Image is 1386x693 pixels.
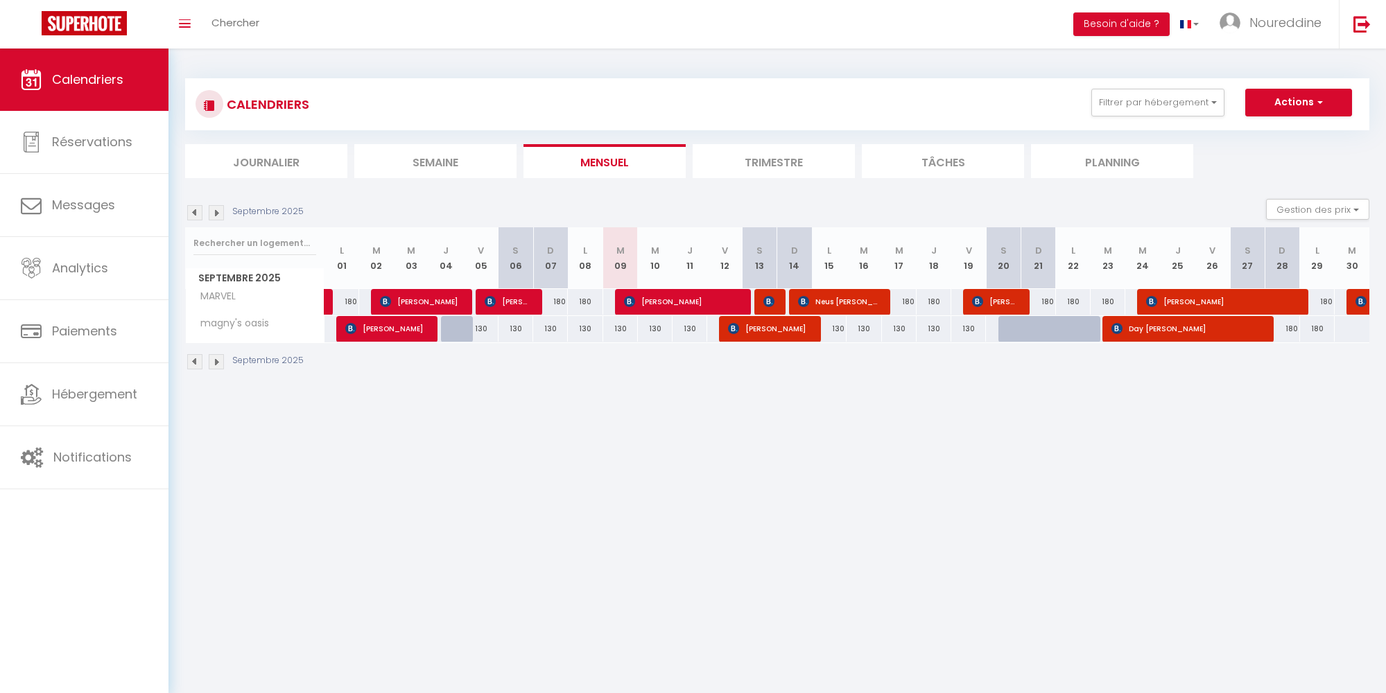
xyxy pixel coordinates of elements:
abbr: M [407,244,415,257]
span: MARVEL [188,289,240,304]
div: 130 [464,316,499,342]
div: 180 [882,289,917,315]
abbr: M [1138,244,1147,257]
div: 180 [1056,289,1091,315]
th: 11 [673,227,707,289]
abbr: J [931,244,937,257]
div: 180 [1300,316,1335,342]
img: ... [1220,12,1240,33]
abbr: L [827,244,831,257]
th: 28 [1265,227,1299,289]
div: 130 [673,316,707,342]
th: 09 [603,227,638,289]
input: Rechercher un logement... [193,231,316,256]
h3: CALENDRIERS [223,89,309,120]
th: 08 [568,227,603,289]
th: 02 [359,227,394,289]
th: 10 [638,227,673,289]
th: 16 [847,227,881,289]
abbr: J [1175,244,1181,257]
span: [PERSON_NAME] [345,315,426,342]
div: 130 [917,316,951,342]
abbr: M [860,244,868,257]
th: 13 [743,227,777,289]
div: 180 [1300,289,1335,315]
span: [PERSON_NAME] [972,288,1019,315]
li: Journalier [185,144,347,178]
abbr: M [895,244,903,257]
abbr: S [1245,244,1251,257]
abbr: S [756,244,763,257]
span: [PERSON_NAME] [485,288,531,315]
abbr: M [1104,244,1112,257]
span: Réservations [52,133,132,150]
th: 24 [1125,227,1160,289]
th: 01 [324,227,359,289]
div: 130 [533,316,568,342]
div: 180 [568,289,603,315]
abbr: V [966,244,972,257]
button: Gestion des prix [1266,199,1369,220]
abbr: L [1071,244,1075,257]
th: 26 [1195,227,1230,289]
th: 03 [394,227,428,289]
div: 130 [882,316,917,342]
span: Calendriers [52,71,123,88]
div: 180 [533,289,568,315]
abbr: M [651,244,659,257]
span: Notifications [53,448,132,466]
th: 25 [1161,227,1195,289]
p: Septembre 2025 [232,354,304,367]
th: 19 [951,227,986,289]
div: 130 [847,316,881,342]
span: [PERSON_NAME] [1146,288,1297,315]
th: 20 [986,227,1021,289]
div: 130 [638,316,673,342]
li: Semaine [354,144,517,178]
div: 130 [499,316,533,342]
button: Filtrer par hébergement [1091,89,1224,116]
abbr: M [372,244,381,257]
th: 12 [707,227,742,289]
th: 21 [1021,227,1056,289]
span: Analytics [52,259,108,277]
th: 07 [533,227,568,289]
span: [PERSON_NAME] [763,288,775,315]
abbr: M [616,244,625,257]
abbr: V [722,244,728,257]
div: 180 [1021,289,1056,315]
div: 180 [1265,316,1299,342]
button: Besoin d'aide ? [1073,12,1170,36]
abbr: V [478,244,484,257]
abbr: D [547,244,554,257]
abbr: J [687,244,693,257]
th: 22 [1056,227,1091,289]
abbr: S [512,244,519,257]
div: 130 [568,316,603,342]
img: Super Booking [42,11,127,35]
abbr: J [443,244,449,257]
span: Paiements [52,322,117,340]
div: 130 [951,316,986,342]
th: 06 [499,227,533,289]
th: 05 [464,227,499,289]
abbr: V [1209,244,1215,257]
th: 18 [917,227,951,289]
th: 17 [882,227,917,289]
span: Hébergement [52,385,137,403]
th: 14 [777,227,812,289]
div: 180 [1091,289,1125,315]
th: 15 [812,227,847,289]
span: [PERSON_NAME] [624,288,740,315]
div: 180 [917,289,951,315]
abbr: L [340,244,344,257]
img: logout [1353,15,1371,33]
div: 130 [812,316,847,342]
div: 130 [603,316,638,342]
p: Septembre 2025 [232,205,304,218]
div: 180 [324,289,359,315]
span: [PERSON_NAME] [380,288,461,315]
span: Noureddine [1249,14,1322,31]
span: Neus [PERSON_NAME] [PERSON_NAME] [798,288,879,315]
span: Chercher [211,15,259,30]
